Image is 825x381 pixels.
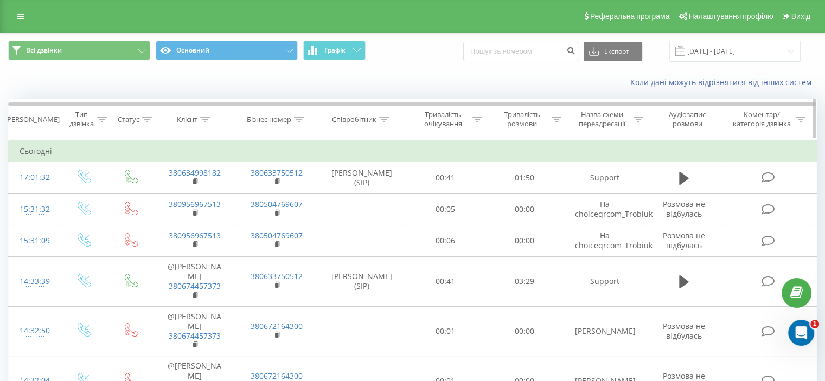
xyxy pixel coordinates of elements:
span: Розмова не відбулась [663,230,705,250]
span: Графік [324,47,346,54]
td: [PERSON_NAME] [564,306,645,356]
td: Support [564,256,645,306]
td: 00:05 [406,193,485,225]
div: Бізнес номер [247,115,291,124]
a: 380672164300 [251,321,303,331]
div: Аудіозапис розмови [656,110,719,128]
div: Тривалість очікування [416,110,470,128]
td: 00:00 [485,225,564,256]
input: Пошук за номером [463,42,578,61]
a: 380633750512 [251,271,303,281]
a: 380674457373 [169,281,221,291]
span: Вихід [791,12,810,21]
a: 380674457373 [169,331,221,341]
td: @[PERSON_NAME] [154,256,235,306]
td: Support [564,162,645,193]
td: [PERSON_NAME] (SIP) [318,162,406,193]
div: Тип дзвінка [68,110,94,128]
a: 380634998182 [169,167,221,178]
a: 380956967513 [169,199,221,209]
td: 00:00 [485,193,564,225]
td: На choiceqrcom_Trobiuk [564,225,645,256]
div: 14:32:50 [20,320,48,341]
a: 380633750512 [251,167,303,178]
button: Основний [156,41,298,60]
div: 15:31:32 [20,199,48,220]
div: [PERSON_NAME] [5,115,60,124]
iframe: Intercom live chat [788,320,814,346]
div: 15:31:09 [20,230,48,251]
span: Налаштування профілю [688,12,773,21]
div: 17:01:32 [20,167,48,188]
div: 14:33:39 [20,271,48,292]
button: Всі дзвінки [8,41,150,60]
span: 1 [810,320,819,328]
span: Розмова не відбулась [663,321,705,341]
div: Статус [118,115,139,124]
td: 00:00 [485,306,564,356]
td: На choiceqrcom_Trobiuk [564,193,645,225]
span: Розмова не відбулась [663,199,705,219]
button: Експорт [584,42,642,61]
td: Сьогодні [9,140,817,162]
div: Назва схеми переадресації [574,110,631,128]
a: 380672164300 [251,371,303,381]
a: 380956967513 [169,230,221,241]
div: Тривалість розмови [495,110,549,128]
td: 00:41 [406,256,485,306]
td: 00:41 [406,162,485,193]
td: 00:01 [406,306,485,356]
span: Всі дзвінки [26,46,62,55]
td: @[PERSON_NAME] [154,306,235,356]
span: Реферальна програма [590,12,670,21]
a: 380504769607 [251,230,303,241]
td: [PERSON_NAME] (SIP) [318,256,406,306]
div: Клієнт [177,115,197,124]
td: 03:29 [485,256,564,306]
button: Графік [303,41,366,60]
td: 00:06 [406,225,485,256]
a: Коли дані можуть відрізнятися вiд інших систем [630,77,817,87]
a: 380504769607 [251,199,303,209]
div: Співробітник [332,115,376,124]
td: 01:50 [485,162,564,193]
div: Коментар/категорія дзвінка [730,110,793,128]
